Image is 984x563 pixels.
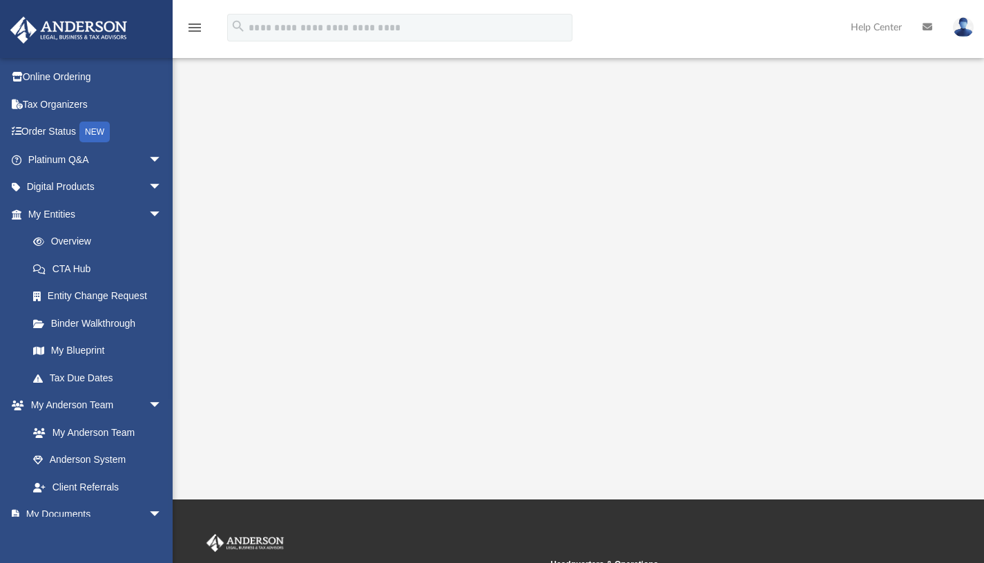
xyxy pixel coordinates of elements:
[19,364,183,392] a: Tax Due Dates
[19,309,183,337] a: Binder Walkthrough
[148,200,176,229] span: arrow_drop_down
[10,392,176,419] a: My Anderson Teamarrow_drop_down
[953,17,974,37] img: User Pic
[10,118,183,146] a: Order StatusNEW
[6,17,131,44] img: Anderson Advisors Platinum Portal
[19,473,176,501] a: Client Referrals
[148,392,176,420] span: arrow_drop_down
[79,122,110,142] div: NEW
[10,200,183,228] a: My Entitiesarrow_drop_down
[19,228,183,256] a: Overview
[204,534,287,552] img: Anderson Advisors Platinum Portal
[148,173,176,202] span: arrow_drop_down
[19,337,176,365] a: My Blueprint
[10,146,183,173] a: Platinum Q&Aarrow_drop_down
[19,419,169,446] a: My Anderson Team
[10,173,183,201] a: Digital Productsarrow_drop_down
[231,19,246,34] i: search
[19,255,183,283] a: CTA Hub
[148,146,176,174] span: arrow_drop_down
[10,64,183,91] a: Online Ordering
[10,90,183,118] a: Tax Organizers
[19,446,176,474] a: Anderson System
[186,19,203,36] i: menu
[186,26,203,36] a: menu
[19,283,183,310] a: Entity Change Request
[10,501,176,528] a: My Documentsarrow_drop_down
[148,501,176,529] span: arrow_drop_down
